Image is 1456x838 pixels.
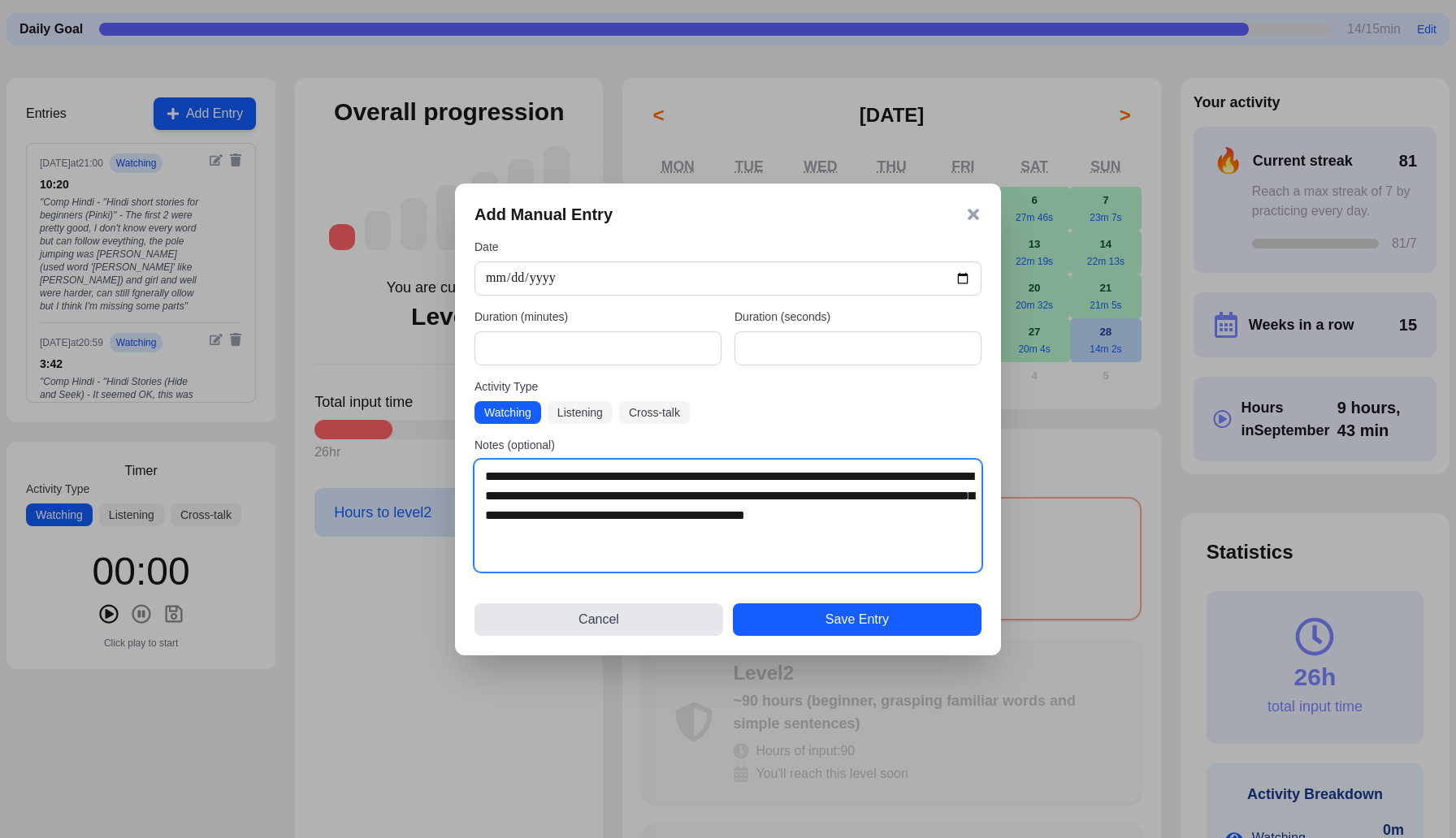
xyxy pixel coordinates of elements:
[474,309,721,325] label: Duration (minutes)
[548,401,613,424] button: Listening
[734,309,981,325] label: Duration (seconds)
[474,401,541,424] button: Watching
[733,603,981,636] button: Save Entry
[474,203,613,226] h3: Add Manual Entry
[474,239,981,255] label: Date
[474,378,981,395] label: Activity Type
[474,437,981,453] label: Notes (optional)
[619,401,690,424] button: Cross-talk
[474,603,723,636] button: Cancel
